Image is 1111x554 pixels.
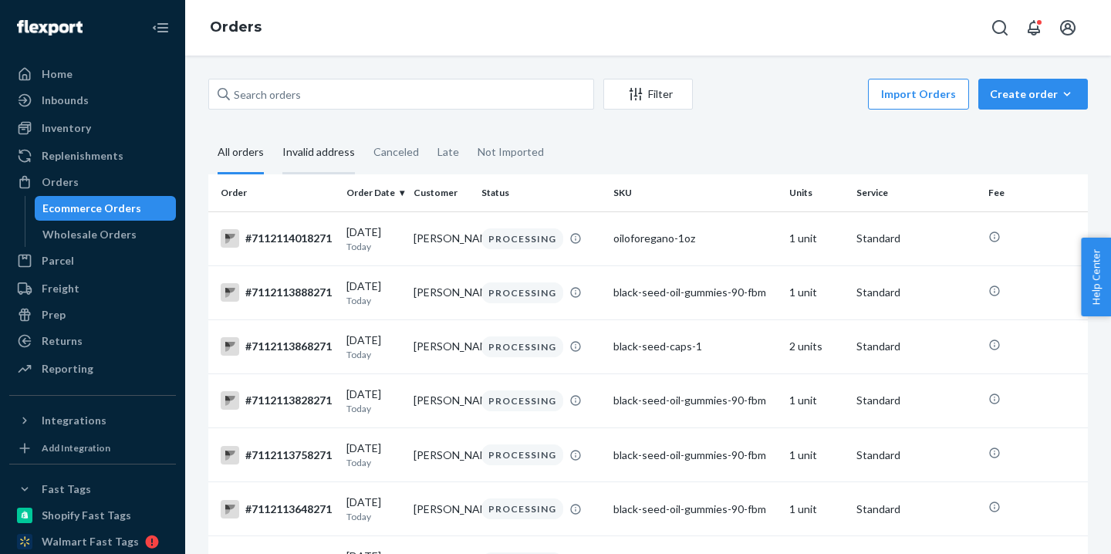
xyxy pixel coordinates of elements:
[481,444,563,465] div: PROCESSING
[414,186,468,199] div: Customer
[346,441,401,469] div: [DATE]
[42,227,137,242] div: Wholesale Orders
[783,211,850,265] td: 1 unit
[42,481,91,497] div: Fast Tags
[603,79,693,110] button: Filter
[221,283,334,302] div: #7112113888271
[783,428,850,482] td: 1 unit
[475,174,607,211] th: Status
[978,79,1088,110] button: Create order
[9,144,176,168] a: Replenishments
[42,508,131,523] div: Shopify Fast Tags
[407,265,474,319] td: [PERSON_NAME]
[35,222,177,247] a: Wholesale Orders
[42,307,66,323] div: Prep
[9,477,176,502] button: Fast Tags
[9,408,176,433] button: Integrations
[613,502,777,517] div: black-seed-oil-gummies-90-fbm
[607,174,783,211] th: SKU
[221,337,334,356] div: #7112113868271
[346,456,401,469] p: Today
[856,231,976,246] p: Standard
[9,116,176,140] a: Inventory
[407,428,474,482] td: [PERSON_NAME]
[9,302,176,327] a: Prep
[221,446,334,464] div: #7112113758271
[42,413,106,428] div: Integrations
[346,387,401,415] div: [DATE]
[221,500,334,519] div: #7112113648271
[868,79,969,110] button: Import Orders
[783,265,850,319] td: 1 unit
[42,253,74,269] div: Parcel
[9,439,176,458] a: Add Integration
[856,393,976,408] p: Standard
[9,276,176,301] a: Freight
[346,225,401,253] div: [DATE]
[783,373,850,427] td: 1 unit
[346,279,401,307] div: [DATE]
[145,12,176,43] button: Close Navigation
[42,93,89,108] div: Inbounds
[42,66,73,82] div: Home
[984,12,1015,43] button: Open Search Box
[221,229,334,248] div: #7112114018271
[613,231,777,246] div: oiloforegano-1oz
[481,498,563,519] div: PROCESSING
[613,448,777,463] div: black-seed-oil-gummies-90-fbm
[1052,12,1083,43] button: Open account menu
[9,329,176,353] a: Returns
[346,333,401,361] div: [DATE]
[783,319,850,373] td: 2 units
[478,132,544,172] div: Not Imported
[42,201,141,216] div: Ecommerce Orders
[437,132,459,172] div: Late
[346,402,401,415] p: Today
[1018,12,1049,43] button: Open notifications
[42,333,83,349] div: Returns
[42,281,79,296] div: Freight
[481,336,563,357] div: PROCESSING
[407,319,474,373] td: [PERSON_NAME]
[346,240,401,253] p: Today
[42,174,79,190] div: Orders
[210,19,262,35] a: Orders
[783,482,850,536] td: 1 unit
[9,529,176,554] a: Walmart Fast Tags
[42,441,110,454] div: Add Integration
[783,174,850,211] th: Units
[9,170,176,194] a: Orders
[856,502,976,517] p: Standard
[990,86,1076,102] div: Create order
[613,285,777,300] div: black-seed-oil-gummies-90-fbm
[9,88,176,113] a: Inbounds
[340,174,407,211] th: Order Date
[407,211,474,265] td: [PERSON_NAME]
[481,390,563,411] div: PROCESSING
[42,534,139,549] div: Walmart Fast Tags
[346,495,401,523] div: [DATE]
[198,5,274,50] ol: breadcrumbs
[218,132,264,174] div: All orders
[9,503,176,528] a: Shopify Fast Tags
[982,174,1088,211] th: Fee
[346,348,401,361] p: Today
[481,282,563,303] div: PROCESSING
[613,339,777,354] div: black-seed-caps-1
[9,356,176,381] a: Reporting
[17,20,83,35] img: Flexport logo
[208,174,340,211] th: Order
[407,373,474,427] td: [PERSON_NAME]
[9,62,176,86] a: Home
[35,196,177,221] a: Ecommerce Orders
[1081,238,1111,316] button: Help Center
[850,174,982,211] th: Service
[221,391,334,410] div: #7112113828271
[282,132,355,174] div: Invalid address
[42,120,91,136] div: Inventory
[346,294,401,307] p: Today
[208,79,594,110] input: Search orders
[373,132,419,172] div: Canceled
[42,148,123,164] div: Replenishments
[407,482,474,536] td: [PERSON_NAME]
